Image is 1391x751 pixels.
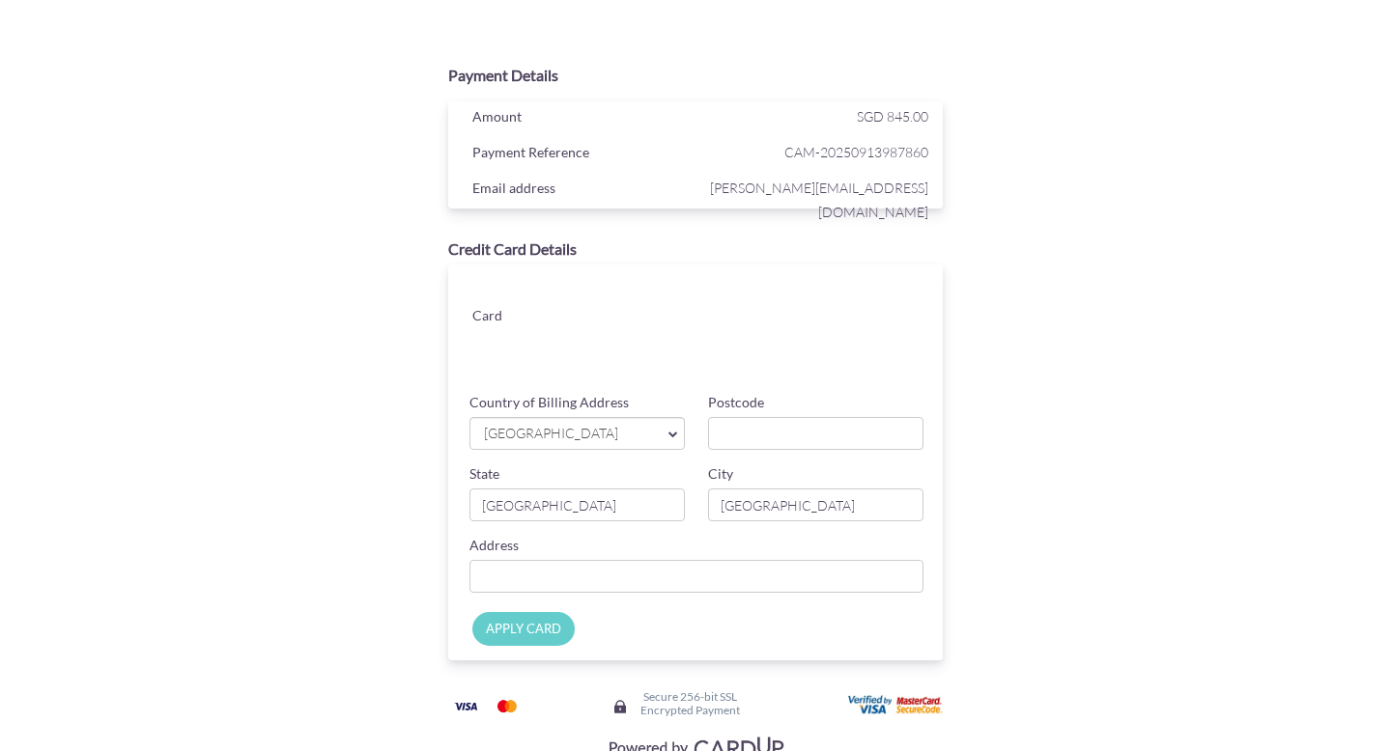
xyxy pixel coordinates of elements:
div: Amount [458,104,700,133]
img: Mastercard [488,694,526,718]
div: Payment Details [448,65,943,87]
span: SGD 845.00 [857,108,928,125]
div: Credit Card Details [448,238,943,261]
img: Visa [446,694,485,718]
div: Payment Reference [458,140,700,169]
label: Address [469,536,519,555]
label: City [708,464,733,484]
span: CAM-20250913987860 [700,140,928,164]
iframe: Secure card expiration date input frame [594,326,758,361]
label: Postcode [708,393,764,412]
input: APPLY CARD [472,612,575,646]
span: [GEOGRAPHIC_DATA] [482,424,653,444]
a: [GEOGRAPHIC_DATA] [469,417,685,450]
span: [PERSON_NAME][EMAIL_ADDRESS][DOMAIN_NAME] [700,176,928,224]
iframe: Secure card number input frame [594,284,925,319]
img: User card [848,695,945,716]
label: State [469,464,499,484]
img: Secure lock [612,699,628,714]
iframe: Secure card security code input frame [760,326,924,361]
h6: Secure 256-bit SSL Encrypted Payment [640,690,740,715]
div: Card [458,303,579,332]
div: Email address [458,176,700,205]
label: Country of Billing Address [469,393,629,412]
